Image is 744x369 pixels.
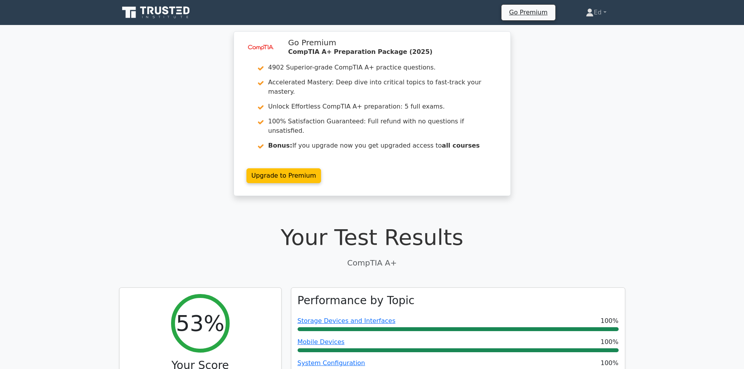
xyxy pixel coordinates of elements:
h1: Your Test Results [119,224,625,250]
a: Storage Devices and Interfaces [298,317,396,324]
span: 100% [601,316,619,326]
a: Ed [567,5,625,20]
span: 100% [601,358,619,368]
a: Go Premium [505,7,552,18]
a: Mobile Devices [298,338,345,346]
h2: 53% [176,310,224,336]
a: System Configuration [298,359,365,367]
p: CompTIA A+ [119,257,625,269]
span: 100% [601,337,619,347]
a: Upgrade to Premium [246,168,321,183]
h3: Performance by Topic [298,294,415,307]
